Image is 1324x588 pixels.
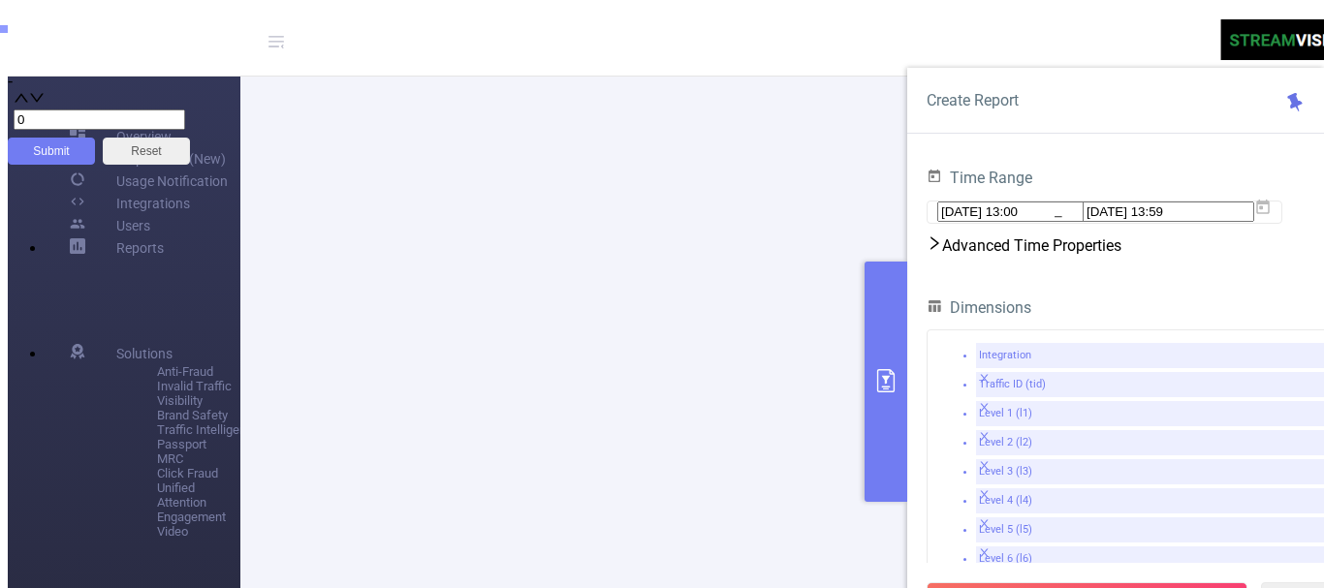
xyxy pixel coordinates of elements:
[116,240,164,256] span: Reports
[29,92,45,108] span: Decrease Value
[29,92,45,108] i: icon: down
[157,510,312,524] span: Engagement
[116,238,164,257] a: Reports
[70,214,150,236] a: Users
[157,480,312,495] span: Unified
[103,138,190,165] button: Reset
[116,346,173,361] span: Solutions
[157,408,312,422] span: Brand Safety
[116,173,228,189] span: Usage Notification
[131,144,161,158] span: Reset
[157,524,312,539] span: Video
[157,466,312,480] span: Click Fraud
[157,437,312,451] span: Passport
[157,364,312,379] span: Anti-Fraud
[157,379,312,393] span: Invalid Traffic
[116,196,190,211] span: Integrations
[157,393,312,408] span: Visibility
[14,92,29,108] i: icon: up
[157,422,312,437] span: Traffic Intelligence
[33,144,69,158] span: Submit
[70,192,190,214] a: Integrations
[8,138,95,165] button: Submit
[14,92,29,108] span: Increase Value
[70,170,228,192] a: Usage Notification
[157,451,312,466] span: MRC
[157,495,312,510] span: Attention
[116,218,150,233] span: Users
